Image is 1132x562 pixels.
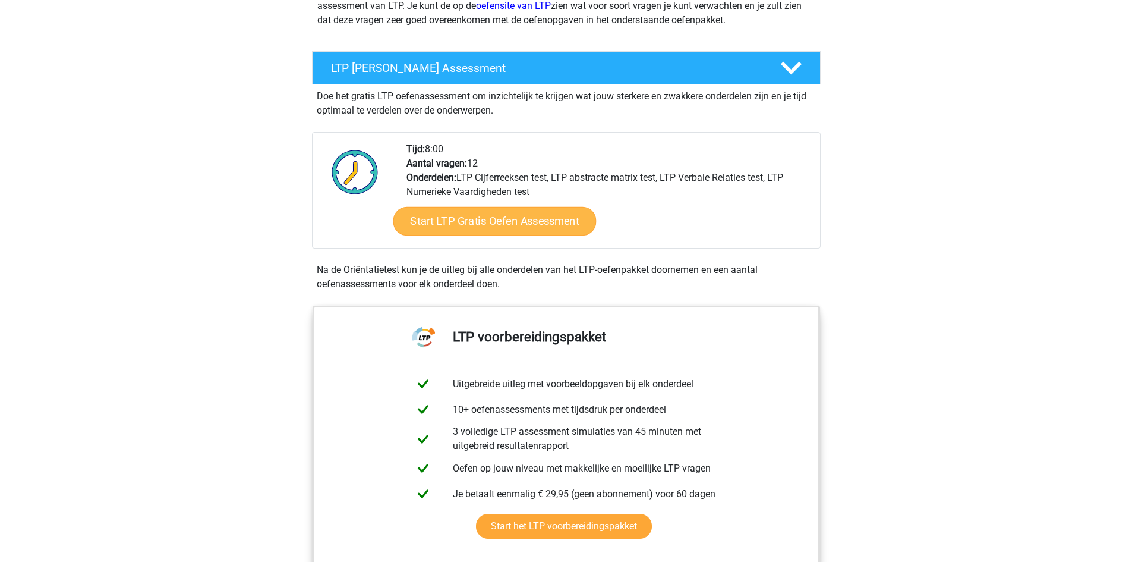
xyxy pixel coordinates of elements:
div: Doe het gratis LTP oefenassessment om inzichtelijk te krijgen wat jouw sterkere en zwakkere onder... [312,84,821,118]
a: LTP [PERSON_NAME] Assessment [307,51,825,84]
a: Start het LTP voorbereidingspakket [476,514,652,539]
div: 8:00 12 LTP Cijferreeksen test, LTP abstracte matrix test, LTP Verbale Relaties test, LTP Numerie... [398,142,819,248]
b: Aantal vragen: [406,158,467,169]
a: Start LTP Gratis Oefen Assessment [393,207,596,236]
img: Klok [325,142,385,202]
div: Na de Oriëntatietest kun je de uitleg bij alle onderdelen van het LTP-oefenpakket doornemen en ee... [312,263,821,291]
b: Onderdelen: [406,172,456,183]
h4: LTP [PERSON_NAME] Assessment [331,61,761,75]
b: Tijd: [406,143,425,155]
